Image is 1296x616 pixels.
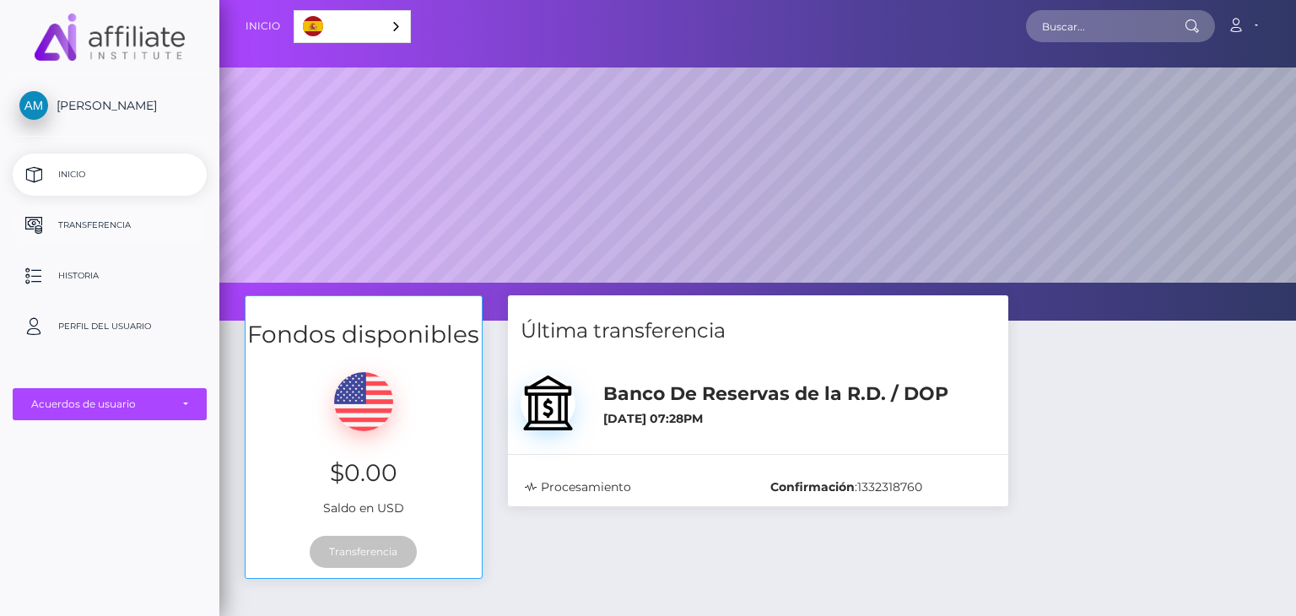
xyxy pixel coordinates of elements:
[603,412,995,426] h6: [DATE] 07:28PM
[246,8,280,44] a: Inicio
[19,213,200,238] p: Transferencia
[758,478,1004,496] div: :
[294,10,411,43] aside: Language selected: Español
[258,457,469,489] h3: $0.00
[13,388,207,420] button: Acuerdos de usuario
[603,381,995,408] h5: Banco De Reservas de la R.D. / DOP
[35,14,185,61] img: MassPay
[521,316,996,346] h4: Última transferencia
[19,314,200,339] p: Perfil del usuario
[512,478,759,496] div: Procesamiento
[1026,10,1185,42] input: Buscar...
[521,376,575,430] img: bank.svg
[246,351,482,526] div: Saldo en USD
[246,318,482,351] h3: Fondos disponibles
[857,479,922,494] span: 1332318760
[19,263,200,289] p: Historia
[13,305,207,348] a: Perfil del usuario
[13,204,207,246] a: Transferencia
[19,162,200,187] p: Inicio
[770,479,855,494] b: Confirmación
[294,10,411,43] div: Language
[13,154,207,196] a: Inicio
[31,397,170,411] div: Acuerdos de usuario
[13,255,207,297] a: Historia
[13,98,207,113] span: [PERSON_NAME]
[334,372,393,431] img: USD.png
[294,11,410,42] a: Español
